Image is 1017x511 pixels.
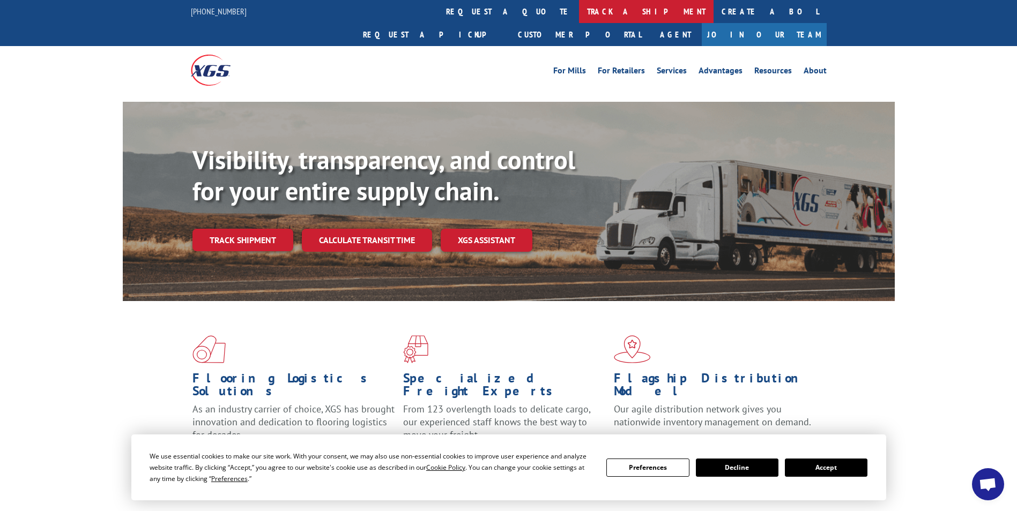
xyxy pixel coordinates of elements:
span: As an industry carrier of choice, XGS has brought innovation and dedication to flooring logistics... [192,403,395,441]
a: [PHONE_NUMBER] [191,6,247,17]
a: Resources [754,66,792,78]
a: XGS ASSISTANT [441,229,532,252]
a: Advantages [699,66,743,78]
a: Agent [649,23,702,46]
div: We use essential cookies to make our site work. With your consent, we may also use non-essential ... [150,450,593,484]
div: Cookie Consent Prompt [131,434,886,500]
h1: Flagship Distribution Model [614,372,816,403]
a: About [804,66,827,78]
span: Cookie Policy [426,463,465,472]
a: Services [657,66,687,78]
a: Customer Portal [510,23,649,46]
h1: Specialized Freight Experts [403,372,606,403]
a: Track shipment [192,229,293,251]
a: Calculate transit time [302,229,432,252]
img: xgs-icon-focused-on-flooring-red [403,335,428,363]
button: Accept [785,459,867,477]
a: Request a pickup [355,23,510,46]
a: Join Our Team [702,23,827,46]
img: xgs-icon-flagship-distribution-model-red [614,335,651,363]
a: For Mills [553,66,586,78]
a: For Retailers [598,66,645,78]
button: Preferences [606,459,689,477]
p: From 123 overlength loads to delicate cargo, our experienced staff knows the best way to move you... [403,403,606,450]
b: Visibility, transparency, and control for your entire supply chain. [192,143,575,207]
button: Decline [696,459,778,477]
a: Open chat [972,468,1004,500]
span: Our agile distribution network gives you nationwide inventory management on demand. [614,403,811,428]
img: xgs-icon-total-supply-chain-intelligence-red [192,335,226,363]
h1: Flooring Logistics Solutions [192,372,395,403]
span: Preferences [211,474,248,483]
